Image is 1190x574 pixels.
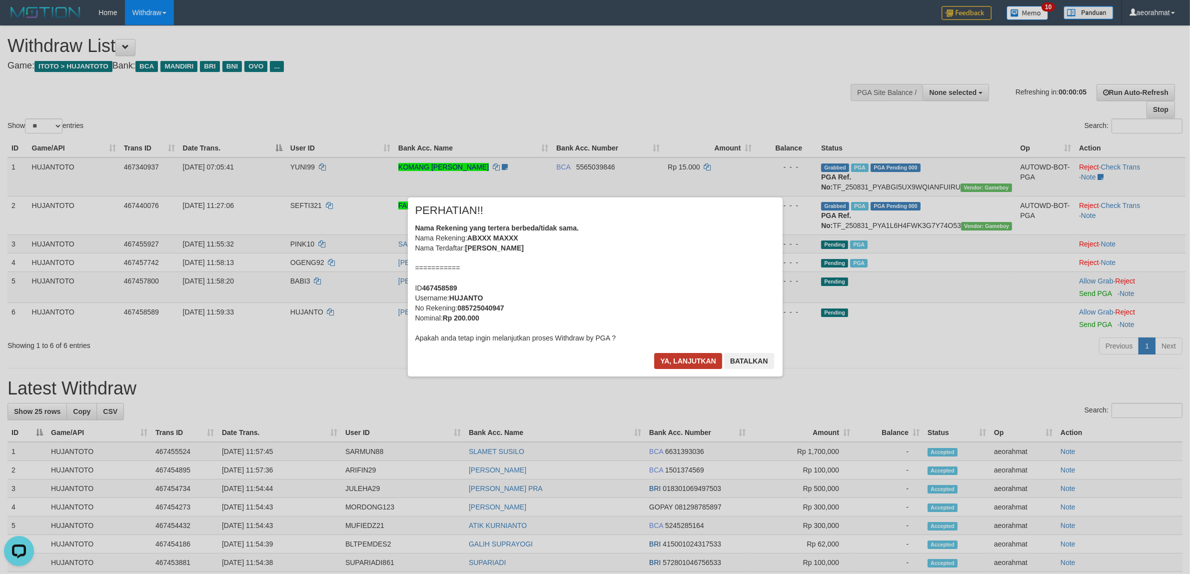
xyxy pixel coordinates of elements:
[415,205,484,215] span: PERHATIAN!!
[467,234,518,242] b: ABXXX MAXXX
[465,244,524,252] b: [PERSON_NAME]
[415,223,775,343] div: Nama Rekening: Nama Terdaftar: =========== ID Username: No Rekening: Nominal: Apakah anda tetap i...
[443,314,479,322] b: Rp 200.000
[724,353,774,369] button: Batalkan
[654,353,722,369] button: Ya, lanjutkan
[422,284,457,292] b: 467458589
[4,4,34,34] button: Open LiveChat chat widget
[449,294,483,302] b: HUJANTO
[415,224,579,232] b: Nama Rekening yang tertera berbeda/tidak sama.
[457,304,504,312] b: 085725040947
